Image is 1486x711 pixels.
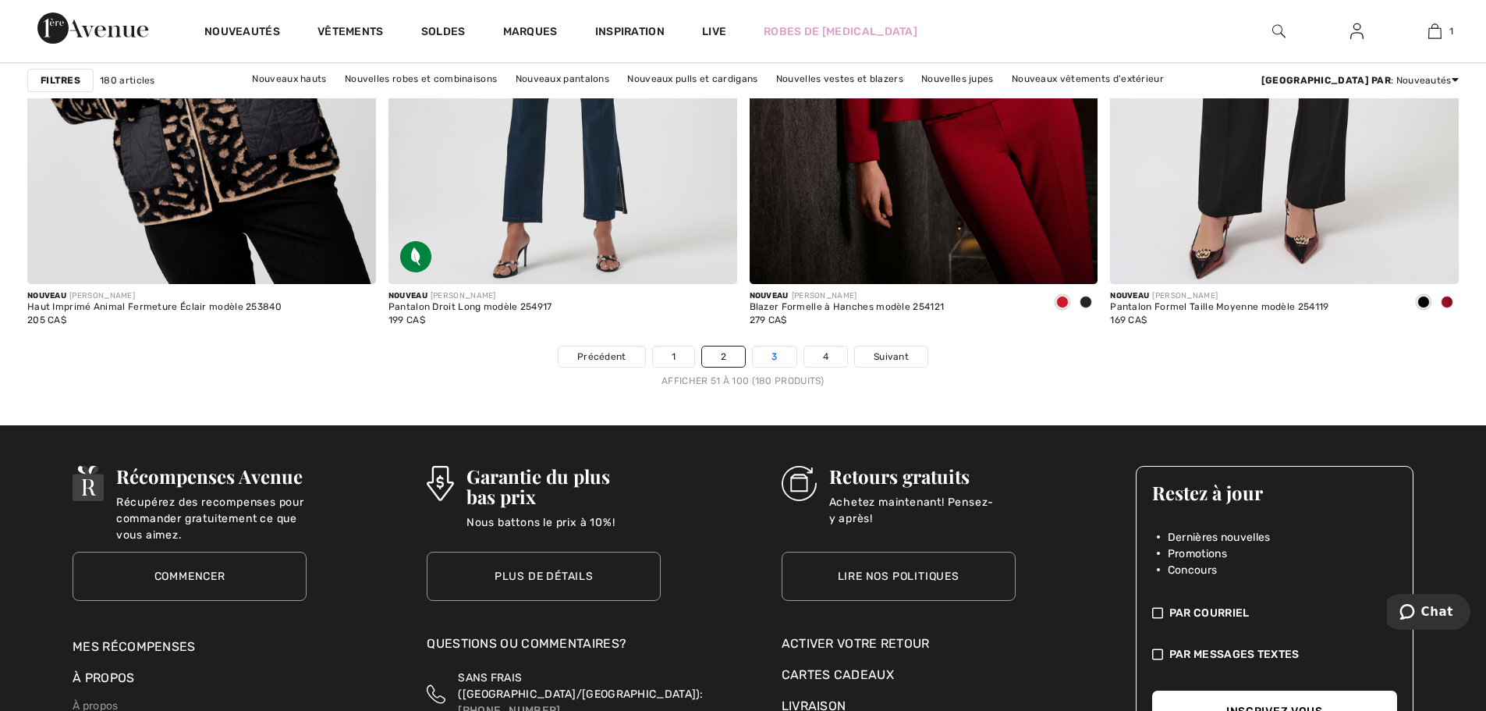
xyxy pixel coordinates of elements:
[1004,69,1172,89] a: Nouveaux vêtements d'extérieur
[466,514,661,546] p: Nous battons le prix à 10%!
[73,669,307,695] div: À propos
[427,466,453,501] img: Garantie du plus bas prix
[750,302,945,313] div: Blazer Formelle à Hanches modèle 254121
[27,346,1459,388] nav: Page navigation
[427,635,661,661] div: Questions ou commentaires?
[27,315,66,325] span: 205 CA$
[1261,75,1391,86] strong: [GEOGRAPHIC_DATA] par
[782,666,1016,684] a: Cartes Cadeaux
[782,635,1016,653] a: Activer votre retour
[27,302,282,313] div: Haut Imprimé Animal Fermeture Éclair modèle 253840
[116,466,307,486] h3: Récompenses Avenue
[913,69,1002,89] a: Nouvelles jupes
[73,552,307,601] a: Commencer
[73,466,104,501] img: Récompenses Avenue
[619,69,765,89] a: Nouveaux pulls et cardigans
[427,552,661,601] a: Plus de détails
[388,290,552,302] div: [PERSON_NAME]
[317,25,384,41] a: Vêtements
[337,69,505,89] a: Nouvelles robes et combinaisons
[1338,22,1376,41] a: Se connecter
[503,25,558,41] a: Marques
[702,23,726,40] a: Live
[1152,646,1163,663] img: check
[1110,290,1328,302] div: [PERSON_NAME]
[1168,562,1217,578] span: Concours
[100,73,155,87] span: 180 articles
[1051,290,1074,316] div: Deep cherry
[1387,594,1470,633] iframe: Ouvre un widget dans lequel vous pouvez chatter avec l’un de nos agents
[1168,529,1271,546] span: Dernières nouvelles
[782,552,1016,601] a: Lire nos politiques
[388,302,552,313] div: Pantalon Droit Long modèle 254917
[1412,290,1435,316] div: Black
[27,291,66,300] span: Nouveau
[116,494,307,525] p: Récupérez des recompenses pour commander gratuitement ce que vous aimez.
[27,290,282,302] div: [PERSON_NAME]
[764,23,917,40] a: Robes de [MEDICAL_DATA]
[508,69,617,89] a: Nouveaux pantalons
[244,69,334,89] a: Nouveaux hauts
[27,374,1459,388] div: Afficher 51 à 100 (180 produits)
[1435,290,1459,316] div: Deep cherry
[1169,605,1250,621] span: Par Courriel
[702,347,745,367] a: 2
[421,25,466,41] a: Soldes
[73,639,196,654] a: Mes récompenses
[1350,22,1364,41] img: Mes infos
[1396,22,1473,41] a: 1
[37,12,148,44] img: 1ère Avenue
[400,241,431,272] img: Tissu écologique
[1261,73,1459,87] div: : Nouveautés
[1449,24,1453,38] span: 1
[1110,315,1147,325] span: 169 CA$
[204,25,280,41] a: Nouveautés
[458,671,703,701] span: SANS FRAIS ([GEOGRAPHIC_DATA]/[GEOGRAPHIC_DATA]):
[1152,605,1163,621] img: check
[559,347,645,367] a: Précédent
[753,347,796,367] a: 3
[466,466,661,507] h3: Garantie du plus bas prix
[855,347,927,367] a: Suivant
[653,347,694,367] a: 1
[1272,22,1286,41] img: recherche
[782,466,817,501] img: Retours gratuits
[768,69,911,89] a: Nouvelles vestes et blazers
[1168,546,1227,562] span: Promotions
[1074,290,1098,316] div: Black
[829,466,1016,486] h3: Retours gratuits
[577,350,626,364] span: Précédent
[388,315,425,325] span: 199 CA$
[1152,482,1397,503] h3: Restez à jour
[595,25,665,41] span: Inspiration
[1169,646,1300,663] span: Par messages textes
[874,350,909,364] span: Suivant
[750,291,789,300] span: Nouveau
[750,315,787,325] span: 279 CA$
[1428,22,1442,41] img: Mon panier
[388,291,427,300] span: Nouveau
[1110,302,1328,313] div: Pantalon Formel Taille Moyenne modèle 254119
[829,494,1016,525] p: Achetez maintenant! Pensez-y après!
[1110,291,1149,300] span: Nouveau
[41,73,80,87] strong: Filtres
[750,290,945,302] div: [PERSON_NAME]
[804,347,847,367] a: 4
